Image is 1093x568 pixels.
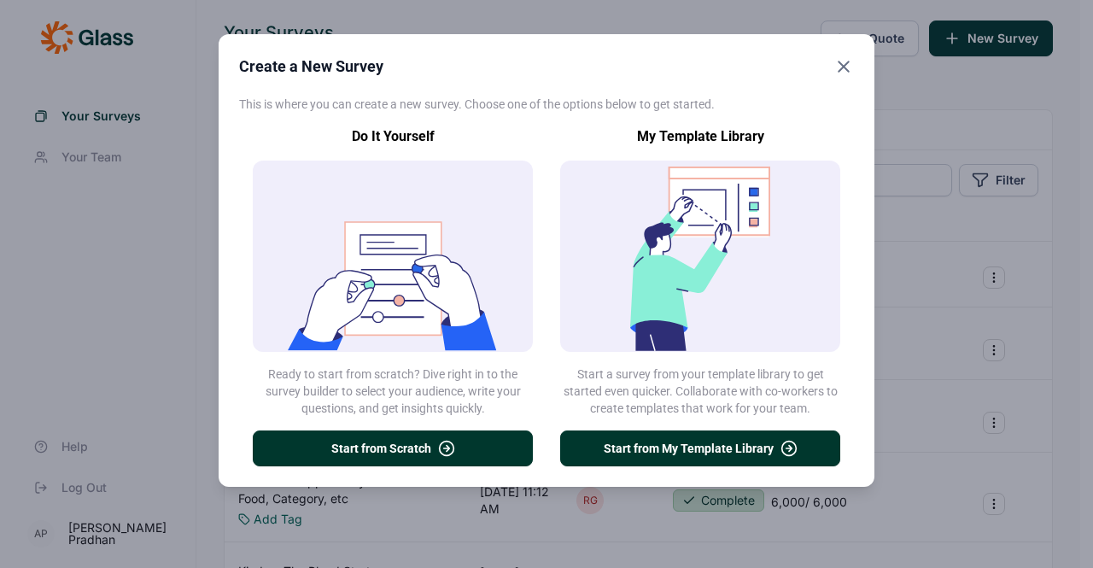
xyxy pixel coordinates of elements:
h1: Do It Yourself [352,126,435,147]
button: Start from Scratch [253,430,533,466]
button: Close [833,55,854,79]
p: Ready to start from scratch? Dive right in to the survey builder to select your audience, write y... [253,366,533,417]
p: This is where you can create a new survey. Choose one of the options below to get started. [239,96,854,113]
button: Start from My Template Library [560,430,840,466]
h2: Create a New Survey [239,55,383,79]
h1: My Template Library [637,126,764,147]
p: Start a survey from your template library to get started even quicker. Collaborate with co-worker... [560,366,840,417]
